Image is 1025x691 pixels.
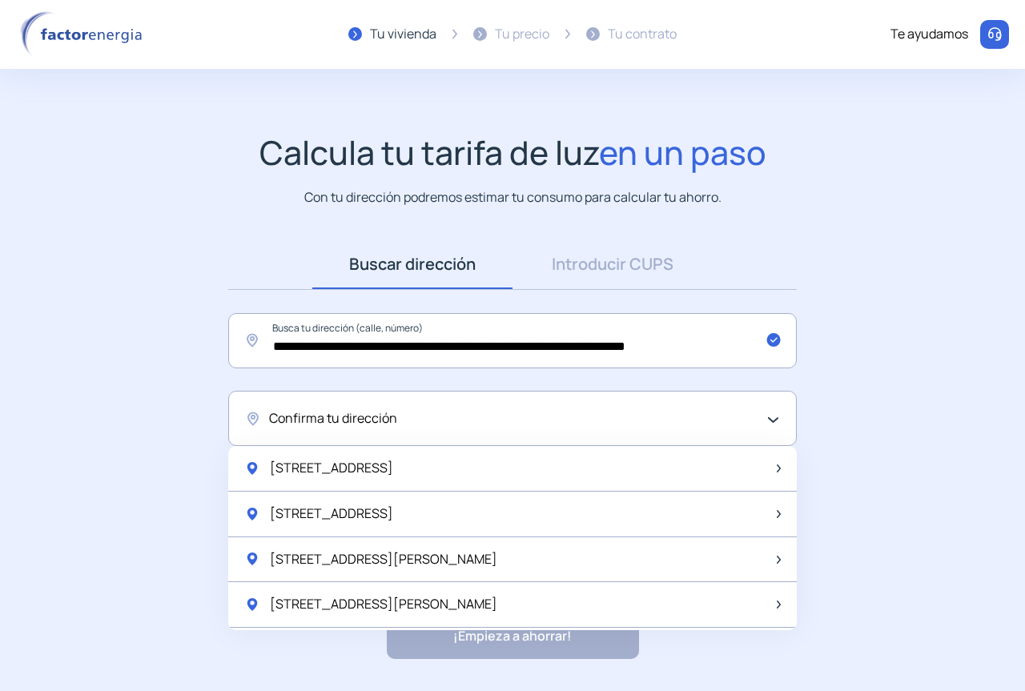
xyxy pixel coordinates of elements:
[270,458,393,479] span: [STREET_ADDRESS]
[270,549,497,570] span: [STREET_ADDRESS][PERSON_NAME]
[512,239,713,289] a: Introducir CUPS
[777,601,781,609] img: arrow-next-item.svg
[608,24,677,45] div: Tu contrato
[269,408,397,429] span: Confirma tu dirección
[777,464,781,472] img: arrow-next-item.svg
[495,24,549,45] div: Tu precio
[987,26,1003,42] img: llamar
[370,24,436,45] div: Tu vivienda
[259,133,766,172] h1: Calcula tu tarifa de luz
[777,510,781,518] img: arrow-next-item.svg
[599,130,766,175] span: en un paso
[244,551,260,567] img: location-pin-green.svg
[16,11,152,58] img: logo factor
[777,556,781,564] img: arrow-next-item.svg
[312,239,512,289] a: Buscar dirección
[304,187,722,207] p: Con tu dirección podremos estimar tu consumo para calcular tu ahorro.
[244,597,260,613] img: location-pin-green.svg
[270,594,497,615] span: [STREET_ADDRESS][PERSON_NAME]
[270,504,393,524] span: [STREET_ADDRESS]
[244,506,260,522] img: location-pin-green.svg
[244,460,260,476] img: location-pin-green.svg
[890,24,968,45] div: Te ayudamos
